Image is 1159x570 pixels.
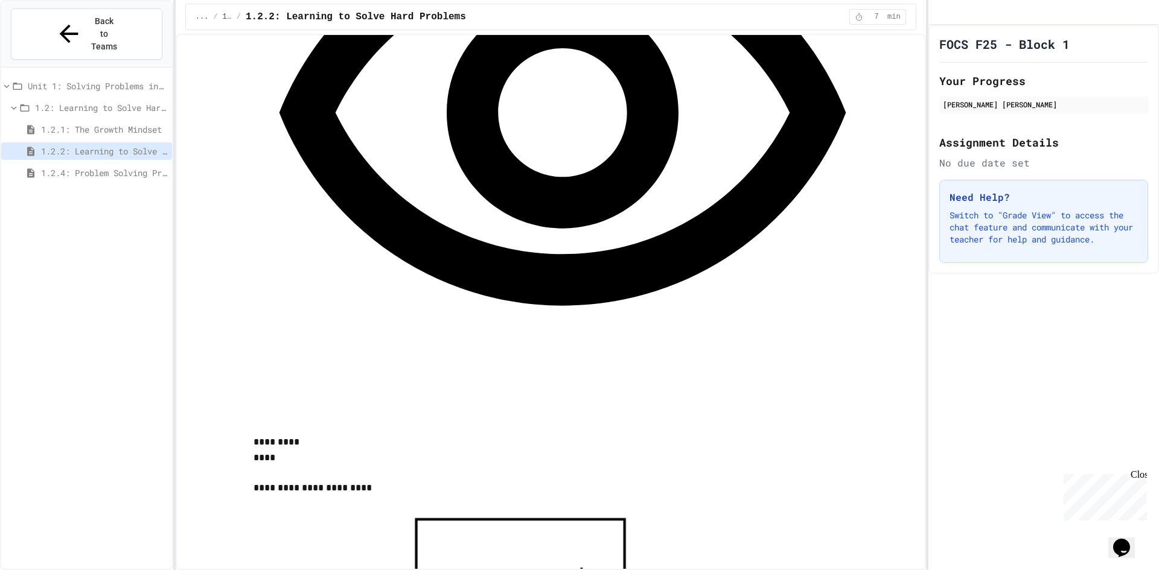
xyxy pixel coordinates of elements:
h2: Assignment Details [939,134,1148,151]
div: No due date set [939,156,1148,170]
span: / [237,12,241,22]
span: Back to Teams [90,15,118,53]
span: 1.2: Learning to Solve Hard Problems [223,12,232,22]
span: 1.2.4: Problem Solving Practice [41,166,167,179]
iframe: chat widget [1108,522,1147,558]
span: / [213,12,217,22]
h3: Need Help? [950,190,1138,204]
button: Back to Teams [11,8,162,60]
span: 1.2.1: The Growth Mindset [41,123,167,136]
span: 1.2.2: Learning to Solve Hard Problems [246,10,466,24]
span: 1.2: Learning to Solve Hard Problems [35,101,167,114]
span: ... [196,12,209,22]
h1: FOCS F25 - Block 1 [939,36,1070,52]
span: 7 [867,12,886,22]
div: Chat with us now!Close [5,5,83,77]
p: Switch to "Grade View" to access the chat feature and communicate with your teacher for help and ... [950,209,1138,245]
span: 1.2.2: Learning to Solve Hard Problems [41,145,167,157]
span: min [887,12,901,22]
span: Unit 1: Solving Problems in Computer Science [28,80,167,92]
div: [PERSON_NAME] [PERSON_NAME] [943,99,1145,110]
h2: Your Progress [939,72,1148,89]
iframe: chat widget [1059,469,1147,521]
